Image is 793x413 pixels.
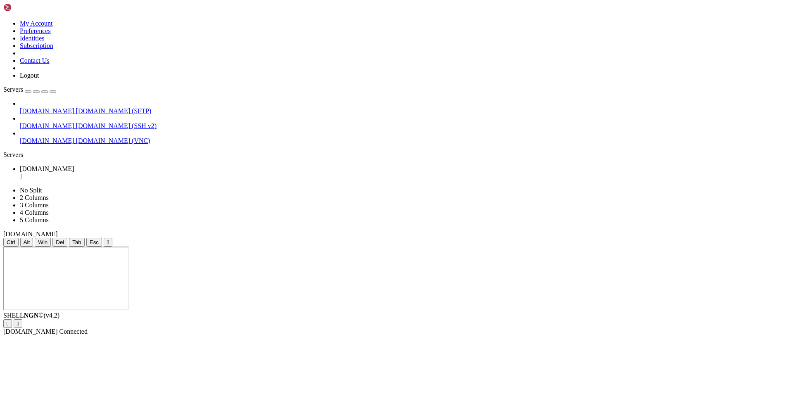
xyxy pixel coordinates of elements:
a: Subscription [20,42,53,49]
a: [DOMAIN_NAME] [DOMAIN_NAME] (SSH v2) [20,122,790,130]
span: [DOMAIN_NAME] [20,165,74,172]
a: Contact Us [20,57,50,64]
span: Esc [90,239,99,245]
span: Alt [24,239,30,245]
span: [DOMAIN_NAME] [20,137,74,144]
button: Del [52,238,67,247]
a: Logout [20,72,39,79]
span: Connected [59,328,88,335]
span: [DOMAIN_NAME] (SSH v2) [76,122,157,129]
span: [DOMAIN_NAME] [20,122,74,129]
span: Servers [3,86,23,93]
button: Ctrl [3,238,19,247]
a: 4 Columns [20,209,49,216]
button: Alt [20,238,33,247]
span: SHELL © [3,312,59,319]
button: Win [35,238,51,247]
a: [DOMAIN_NAME] [DOMAIN_NAME] (VNC) [20,137,790,145]
a: 2 Columns [20,194,49,201]
button:  [104,238,112,247]
span: [DOMAIN_NAME] (VNC) [76,137,150,144]
li: [DOMAIN_NAME] [DOMAIN_NAME] (SFTP) [20,100,790,115]
span: Tab [72,239,81,245]
a: Identities [20,35,45,42]
div:  [7,320,9,327]
div:  [107,239,109,245]
img: Shellngn [3,3,51,12]
a: Preferences [20,27,51,34]
a: My Account [20,20,53,27]
a: No Split [20,187,42,194]
span: [DOMAIN_NAME] (SFTP) [76,107,152,114]
a: Servers [3,86,56,93]
button: Esc [86,238,102,247]
div: Servers [3,151,790,159]
b: NGN [24,312,39,319]
button: Tab [69,238,85,247]
span: [DOMAIN_NAME] [3,328,58,335]
span: [DOMAIN_NAME] [3,230,58,237]
a:  [20,173,790,180]
a: h.ycloud.info [20,165,790,180]
a: [DOMAIN_NAME] [DOMAIN_NAME] (SFTP) [20,107,790,115]
li: [DOMAIN_NAME] [DOMAIN_NAME] (VNC) [20,130,790,145]
span: [DOMAIN_NAME] [20,107,74,114]
span: Del [56,239,64,245]
div:  [17,320,19,327]
span: Win [38,239,47,245]
button:  [3,319,12,328]
a: 3 Columns [20,202,49,209]
a: 5 Columns [20,216,49,223]
span: 4.2.0 [44,312,60,319]
li: [DOMAIN_NAME] [DOMAIN_NAME] (SSH v2) [20,115,790,130]
span: Ctrl [7,239,15,245]
button:  [14,319,22,328]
